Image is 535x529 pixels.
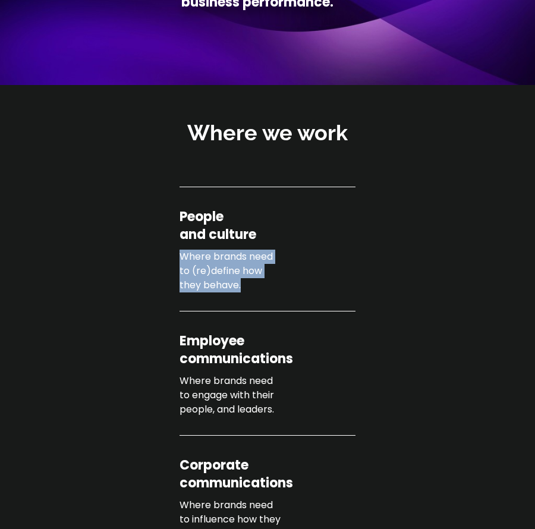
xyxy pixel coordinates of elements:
[180,250,334,292] p: Where brands need to (re)define how they behave.
[187,118,348,147] h2: Where we work
[180,374,334,417] p: Where brands need to engage with their people, and leaders.
[180,208,256,244] h4: People and culture
[180,332,293,368] h4: Employee communications
[180,456,293,492] h4: Corporate communications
